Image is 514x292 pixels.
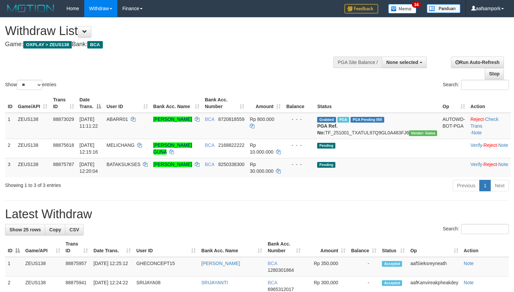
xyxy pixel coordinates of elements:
span: OXPLAY > ZEUS138 [23,41,72,48]
span: PGA Pending [351,117,384,123]
td: Rp 350,000 [303,257,348,277]
a: [PERSON_NAME] [201,261,240,266]
a: SRIJAYANTI [201,280,228,285]
a: Note [464,280,474,285]
td: 3 [5,158,15,177]
td: 88875957 [63,257,91,277]
span: None selected [386,60,418,65]
img: Button%20Memo.svg [388,4,417,13]
td: 1 [5,257,23,277]
span: Show 25 rows [9,227,41,232]
td: · · [468,113,511,139]
td: 2 [5,139,15,158]
span: Rp 800.000 [250,117,274,122]
b: PGA Ref. No: [317,123,337,135]
th: Amount: activate to sort column ascending [247,94,283,113]
a: Check Trans [471,117,498,129]
th: Status [314,94,440,113]
button: None selected [382,57,427,68]
span: 88875618 [53,142,74,148]
th: Amount: activate to sort column ascending [303,238,348,257]
img: MOTION_logo.png [5,3,56,13]
th: Status: activate to sort column ascending [379,238,407,257]
td: [DATE] 12:25:12 [91,257,133,277]
h1: Latest Withdraw [5,207,509,221]
td: · · [468,158,511,177]
span: CSV [69,227,79,232]
a: Note [498,142,508,148]
div: Showing 1 to 3 of 3 entries [5,179,209,189]
span: Marked by aafnoeunsreypich [337,117,349,123]
td: GHECONCEPT15 [133,257,199,277]
span: [DATE] 11:11:22 [80,117,98,129]
a: 1 [479,180,491,191]
img: Feedback.jpg [344,4,378,13]
th: Bank Acc. Name: activate to sort column ascending [199,238,265,257]
span: Vendor URL: https://trx31.1velocity.biz [409,130,437,136]
a: CSV [65,224,84,235]
span: Copy 8720818559 to clipboard [218,117,244,122]
span: Rp 10.000.000 [250,142,273,155]
span: Copy 2168822222 to clipboard [218,142,244,148]
a: Verify [471,162,482,167]
span: Accepted [382,280,402,286]
td: AUTOWD-BOT-PGA [440,113,468,139]
span: 88873029 [53,117,74,122]
span: 88875787 [53,162,74,167]
h4: Game: Bank: [5,41,336,48]
a: Verify [471,142,482,148]
span: [DATE] 12:15:16 [80,142,98,155]
span: BCA [205,117,214,122]
td: aafSieksreyneath [407,257,461,277]
th: Trans ID: activate to sort column ascending [50,94,77,113]
th: ID: activate to sort column descending [5,238,23,257]
input: Search: [461,224,509,234]
a: Note [464,261,474,266]
th: Action [468,94,511,113]
label: Show entries [5,80,56,90]
span: [DATE] 12:20:04 [80,162,98,174]
span: Pending [317,162,335,168]
div: - - - [286,161,312,168]
div: - - - [286,142,312,149]
span: Rp 30.000.000 [250,162,273,174]
td: - [348,257,379,277]
th: Balance: activate to sort column ascending [348,238,379,257]
h1: Withdraw List [5,24,336,38]
th: ID [5,94,15,113]
span: BCA [205,162,214,167]
a: Note [498,162,508,167]
span: BATAKSUKSES [107,162,141,167]
td: ZEUS138 [15,139,50,158]
td: 1 [5,113,15,139]
span: Copy [49,227,61,232]
select: Showentries [17,80,42,90]
span: Grabbed [317,117,336,123]
label: Search: [443,80,509,90]
th: Balance [283,94,314,113]
th: Bank Acc. Name: activate to sort column ascending [151,94,202,113]
a: Copy [45,224,65,235]
a: [PERSON_NAME] [153,117,192,122]
a: Note [472,130,482,135]
span: Copy 8250338300 to clipboard [218,162,244,167]
a: Stop [485,68,504,79]
a: Reject [484,162,497,167]
th: Game/API: activate to sort column ascending [23,238,63,257]
th: Trans ID: activate to sort column ascending [63,238,91,257]
td: ZEUS138 [15,113,50,139]
th: Game/API: activate to sort column ascending [15,94,50,113]
a: [PERSON_NAME] [153,162,192,167]
input: Search: [461,80,509,90]
th: Action [461,238,509,257]
span: MELICHANG [107,142,134,148]
span: 34 [412,2,421,8]
th: User ID: activate to sort column ascending [104,94,151,113]
a: Next [490,180,509,191]
div: PGA Site Balance / [333,57,382,68]
span: BCA [205,142,214,148]
td: ZEUS138 [23,257,63,277]
a: Show 25 rows [5,224,45,235]
img: panduan.png [427,4,460,13]
td: · · [468,139,511,158]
